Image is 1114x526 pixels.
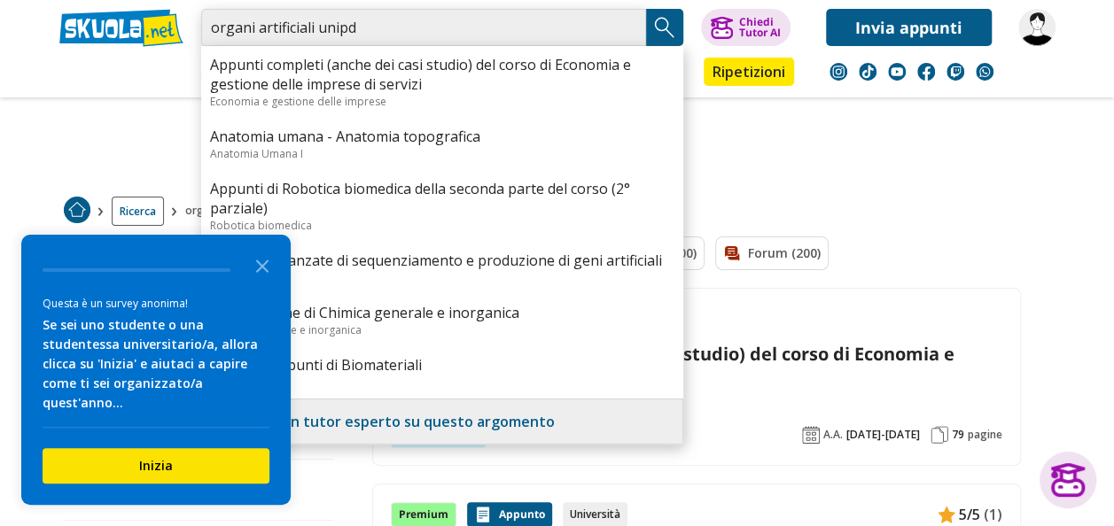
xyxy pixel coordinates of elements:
img: Appunti contenuto [938,506,955,523]
div: Chimica generale e inorganica [210,322,674,337]
div: Chiedi Tutor AI [738,17,780,38]
div: Biomateriali [210,375,674,390]
a: Home [64,197,90,226]
img: instagram [830,63,847,81]
div: Se sei uno studente o una studentessa universitario/a, allora clicca su 'Inizia' e aiutaci a capi... [43,315,269,413]
a: Ripetizioni [704,58,794,86]
a: Forum (200) [715,236,829,270]
img: Appunti contenuto [474,506,492,523]
span: 5/5 [959,503,980,526]
div: Anatomia Umana I [210,146,674,161]
img: Home [64,197,90,223]
a: Anatomia umana - Anatomia topografica [210,127,674,146]
a: Appunti di Robotica biomedica della seconda parte del corso (2° parziale) [210,179,674,218]
img: WhatsApp [976,63,993,81]
span: [DATE]-[DATE] [846,428,920,442]
span: 79 [952,428,964,442]
a: Trova un tutor esperto su questo argomento [238,412,555,431]
img: twitch [947,63,964,81]
img: Cerca appunti, riassunti o versioni [651,14,678,41]
div: Genetica [210,270,674,285]
a: Appunti [197,58,277,89]
button: Close the survey [245,247,280,282]
img: Pagine [931,426,948,444]
img: nept [1018,9,1056,46]
span: (1) [984,503,1002,526]
a: Ricerca [112,197,164,226]
img: facebook [917,63,935,81]
a: Invia appunti [826,9,992,46]
a: Terza lezione di Chimica generale e inorganica [210,303,674,322]
img: Anno accademico [802,426,820,444]
img: tiktok [859,63,876,81]
div: Questa è un survey anonima! [43,295,269,312]
img: Forum filtro contenuto [723,244,741,262]
button: Search Button [646,9,683,46]
input: Cerca appunti, riassunti o versioni [201,9,646,46]
div: Survey [21,235,291,505]
img: youtube [888,63,906,81]
button: Inizia [43,448,269,483]
span: organi artificiali [185,197,273,226]
button: ChiediTutor AI [701,9,791,46]
a: Tecniche avanzate di sequenziamento e produzione di geni artificiali [210,251,674,270]
div: Economia e gestione delle imprese [210,94,674,109]
a: Nozioni, Appunti di Biomateriali [210,355,674,375]
a: Appunti completi (anche dei casi studio) del corso di Economia e gestione delle imprese di servizi [210,55,674,94]
div: Robotica biomedica [210,218,674,233]
span: pagine [968,428,1002,442]
span: A.A. [823,428,843,442]
a: Appunti completi (anche dei casi studio) del corso di Economia e gestione delle imprese di servizi [391,342,1002,390]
